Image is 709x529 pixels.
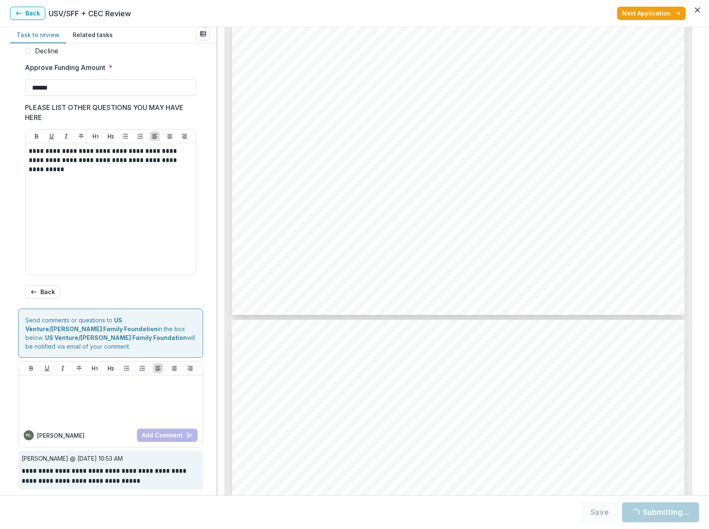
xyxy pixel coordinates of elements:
[179,131,189,141] button: Align Right
[25,62,105,72] p: Approve Funding Amount
[260,107,271,117] span: No
[260,402,370,411] span: acts_and_te_QzSqOFu.pdf
[580,502,619,522] button: Save
[260,180,356,190] span: [URL][DOMAIN_NAME]
[26,433,32,437] div: Nicole Lambert
[260,231,356,240] span: [URL][DOMAIN_NAME]
[260,374,390,385] span: Board of Directors Roster
[137,363,147,373] button: Ordered List
[22,454,200,463] p: [PERSON_NAME] @ [DATE] 10:53 AM
[196,27,210,40] button: View all reviews
[49,8,131,19] p: USV/SFF + CEC Review
[47,131,57,141] button: Underline
[260,94,320,105] span: Endowment
[260,47,645,56] span: social engagement and reduced feelings of isolation, as measured by self-reported surveys and
[76,131,86,141] button: Strike
[120,131,130,141] button: Bullet List
[135,131,145,141] button: Ordered List
[260,167,344,178] span: Project Budget 2
[121,363,131,373] button: Bullet List
[37,431,84,440] p: [PERSON_NAME]
[260,34,590,43] span: Outcome: [DATE], 80% of participants and 75% of caregivers will report increased
[32,131,42,141] button: Bold
[260,130,373,141] span: Additional Information
[260,144,504,153] span: BEAMING Inc [STREET_ADDRESS] GG Neenah, Wi 54956
[169,363,179,373] button: Align Center
[617,7,686,20] button: Next Application
[622,502,699,522] button: Submitting...
[25,285,60,299] button: Back
[25,102,191,122] p: PLEASE LIST OTHER QUESTIONS YOU MAY HAVE HERE
[91,131,101,141] button: Heading 1
[185,363,195,373] button: Align Right
[10,7,45,20] button: Back
[45,334,187,341] strong: US Venture/[PERSON_NAME] Family Foundation
[18,309,203,358] div: Send comments or questions to in the box below. will be notified via email of your comment.
[260,59,639,68] span: attendance records. Setting/Population: Participants and their caregivers are involved in group
[26,363,36,373] button: Bold
[691,3,704,17] button: Close
[42,363,52,373] button: Underline
[137,429,198,442] button: Add Comment
[61,131,71,141] button: Italicize
[66,27,119,43] button: Related tasks
[165,131,175,141] button: Align Center
[260,217,307,228] span: 990 Form
[631,281,657,289] span: Page: 5
[106,363,116,373] button: Heading 2
[260,194,362,203] span: Budget_2025-2026_1.pdf
[35,46,58,56] span: Decline
[260,341,351,349] span: Stable Minds Support 2025
[260,71,661,80] span: [MEDICAL_DATA] sessions designed to [PERSON_NAME] social interaction and support networks.
[58,363,68,373] button: Italicize
[153,363,163,373] button: Align Left
[150,131,160,141] button: Align Left
[10,27,66,43] button: Task to review
[74,363,84,373] button: Strike
[90,363,100,373] button: Heading 1
[106,131,116,141] button: Heading 2
[260,388,356,397] span: [URL][DOMAIN_NAME]
[260,22,639,31] span: isolation and enhance emotional well-being among participants and their caregivers. Expected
